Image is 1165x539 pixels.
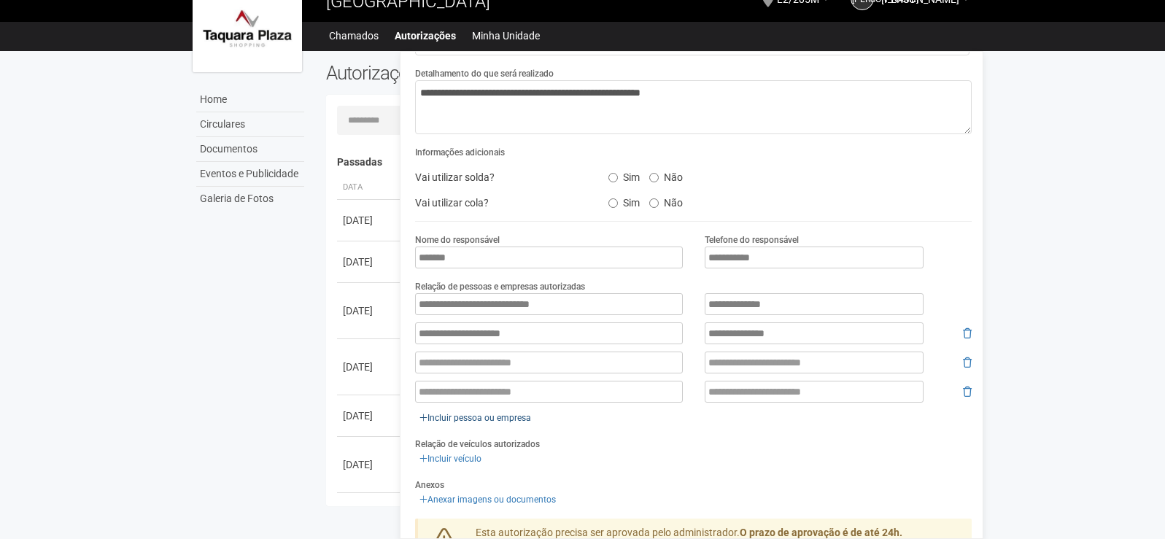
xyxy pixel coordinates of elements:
label: Sim [608,192,640,209]
a: Galeria de Fotos [196,187,304,211]
input: Sim [608,198,618,208]
div: Vai utilizar cola? [404,192,597,214]
div: [DATE] [343,408,397,423]
a: Autorizações [395,26,456,46]
label: Nome do responsável [415,233,500,247]
i: Remover [963,387,972,397]
a: Home [196,88,304,112]
a: Incluir veículo [415,451,486,467]
div: [DATE] [343,303,397,318]
input: Sim [608,173,618,182]
a: Incluir pessoa ou empresa [415,410,535,426]
label: Não [649,192,683,209]
div: [DATE] [343,255,397,269]
input: Não [649,173,659,182]
a: Documentos [196,137,304,162]
label: Sim [608,166,640,184]
div: Vai utilizar solda? [404,166,597,188]
label: Telefone do responsável [705,233,799,247]
label: Anexos [415,478,444,492]
label: Relação de veículos autorizados [415,438,540,451]
i: Remover [963,357,972,368]
a: Minha Unidade [472,26,540,46]
label: Informações adicionais [415,146,505,159]
a: Chamados [329,26,379,46]
input: Não [649,198,659,208]
label: Relação de pessoas e empresas autorizadas [415,280,585,293]
div: [DATE] [343,213,397,228]
div: [DATE] [343,457,397,472]
label: Não [649,166,683,184]
a: Eventos e Publicidade [196,162,304,187]
th: Data [337,176,403,200]
div: [DATE] [343,360,397,374]
i: Remover [963,328,972,338]
label: Detalhamento do que será realizado [415,67,554,80]
strong: O prazo de aprovação é de até 24h. [740,527,902,538]
h4: Passadas [337,157,962,168]
h2: Autorizações [326,62,638,84]
a: Anexar imagens ou documentos [415,492,560,508]
a: Circulares [196,112,304,137]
